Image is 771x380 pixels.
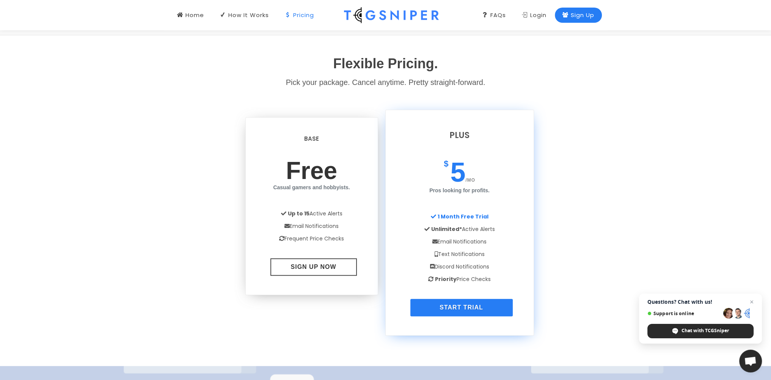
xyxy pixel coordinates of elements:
strong: Priority [435,275,457,283]
h3: Plus [397,129,522,141]
div: FAQs [482,11,506,19]
div: Login [522,11,546,19]
li: Active Alerts [257,207,366,220]
li: Discord Notifications [397,261,522,273]
h1: Flexible Pricing. [170,53,602,74]
span: /mo [465,177,475,183]
p: Pros looking for profits. [397,186,522,195]
li: Email Notifications [257,220,366,232]
div: Pricing [285,11,314,19]
div: How It Works [220,11,269,19]
div: 5 [397,149,522,205]
span: Questions? Chat with us! [647,299,754,305]
li: Text Notifications [397,248,522,261]
a: Sign Up Now [270,258,357,276]
span: Chat with TCGSniper [681,327,729,334]
div: Open chat [739,350,762,372]
div: Chat with TCGSniper [647,324,754,338]
div: Home [177,11,204,19]
p: Casual gamers and hobbyists. [257,183,366,192]
span: Support is online [647,311,721,316]
strong: Unlimited* [431,225,462,233]
span: $ [444,160,448,168]
strong: 1 Month Free Trial [438,213,488,220]
div: Sign Up [562,11,594,19]
span: Close chat [747,297,756,306]
strong: Up to 15 [288,210,309,217]
li: Price Checks [397,273,522,286]
p: Pick your package. Cancel anytime. Pretty straight-forward. [170,75,602,89]
h3: Base [257,135,366,143]
li: Email Notifications [397,236,522,248]
li: Frequent Price Checks [257,232,366,245]
a: Start Trial [410,299,513,316]
li: Active Alerts [397,223,522,236]
a: Sign Up [555,8,602,23]
div: Free [257,149,366,202]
